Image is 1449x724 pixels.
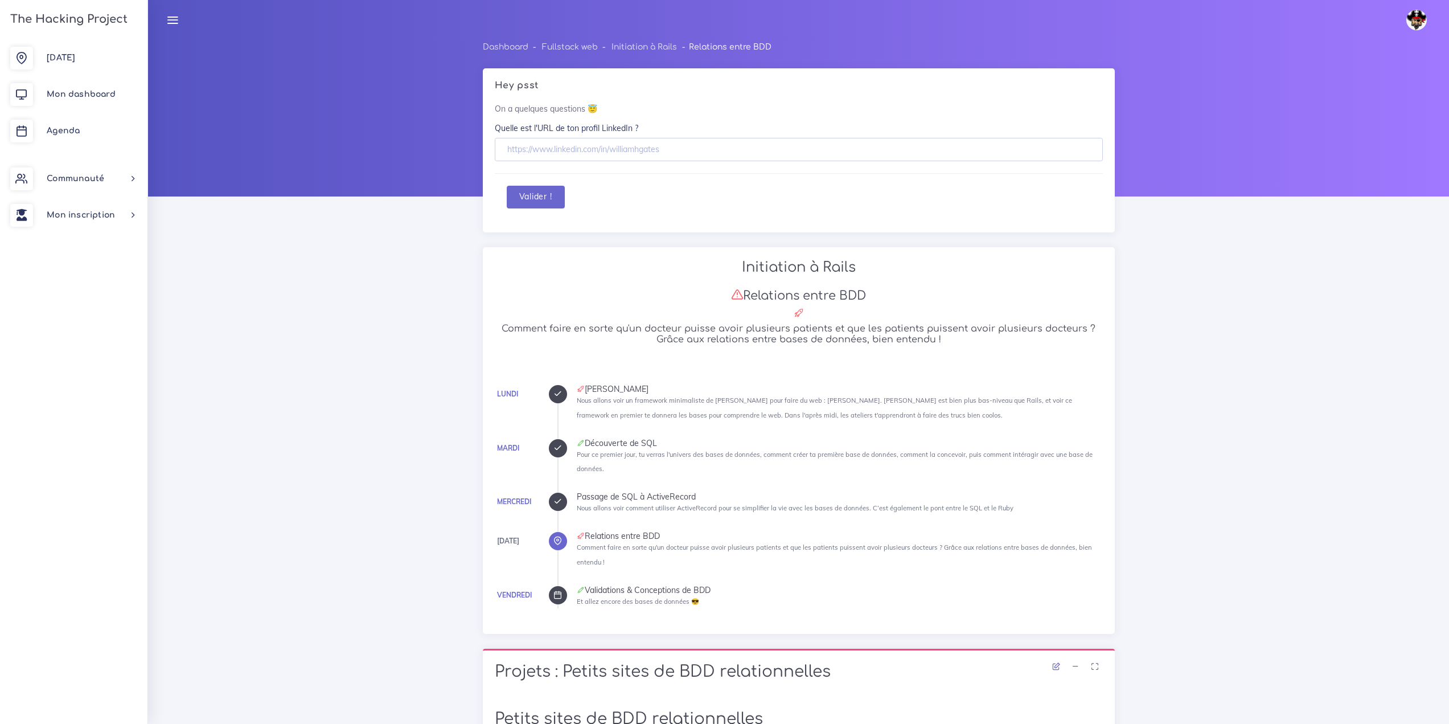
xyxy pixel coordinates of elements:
[577,451,1093,473] small: Pour ce premier jour, tu verras l'univers des bases de données, comment créer ta première base de...
[47,126,80,135] span: Agenda
[495,259,1103,276] h2: Initiation à Rails
[577,493,1103,501] div: Passage de SQL à ActiveRecord
[495,122,638,134] label: Quelle est l'URL de ton profil LinkedIn ?
[577,504,1013,512] small: Nous allons voir comment utiliser ActiveRecord pour se simplifier la vie avec les bases de donnée...
[495,288,1103,303] h3: Relations entre BDD
[495,138,1103,161] input: https://www.linkedin.com/in/williamhgates
[495,80,1103,91] h5: Hey psst
[507,186,565,209] button: Valider !
[577,543,1092,566] small: Comment faire en sorte qu'un docteur puisse avoir plusieurs patients et que les patients puissent...
[1406,10,1427,30] img: avatar
[47,54,75,62] span: [DATE]
[577,385,1103,393] div: [PERSON_NAME]
[611,43,677,51] a: Initiation à Rails
[577,586,1103,594] div: Validations & Conceptions de BDD
[47,174,104,183] span: Communauté
[7,13,128,26] h3: The Hacking Project
[677,40,771,54] li: Relations entre BDD
[497,497,531,506] a: Mercredi
[577,598,699,606] small: Et allez encore des bases de données 😎
[577,532,1103,540] div: Relations entre BDD
[497,444,519,452] a: Mardi
[577,439,1103,447] div: Découverte de SQL
[497,591,532,599] a: Vendredi
[495,103,1103,114] p: On a quelques questions 😇
[495,662,1103,682] h1: Projets : Petits sites de BDD relationnelles
[47,90,116,99] span: Mon dashboard
[577,396,1072,419] small: Nous allons voir un framework minimaliste de [PERSON_NAME] pour faire du web : [PERSON_NAME]. [PE...
[47,211,115,219] span: Mon inscription
[483,43,528,51] a: Dashboard
[542,43,598,51] a: Fullstack web
[497,535,519,547] div: [DATE]
[497,390,518,398] a: Lundi
[495,324,1103,345] h5: Comment faire en sorte qu'un docteur puisse avoir plusieurs patients et que les patients puissent...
